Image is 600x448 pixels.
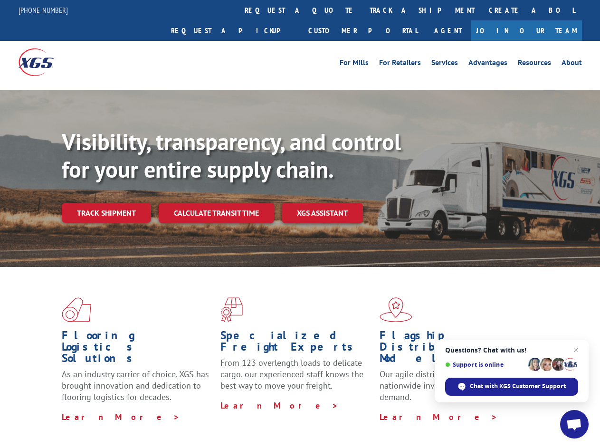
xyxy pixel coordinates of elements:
div: Open chat [560,410,589,438]
a: For Retailers [379,59,421,69]
img: xgs-icon-total-supply-chain-intelligence-red [62,297,91,322]
h1: Flooring Logistics Solutions [62,330,213,369]
p: From 123 overlength loads to delicate cargo, our experienced staff knows the best way to move you... [220,357,372,400]
a: [PHONE_NUMBER] [19,5,68,15]
a: Learn More > [220,400,339,411]
a: Request a pickup [164,20,301,41]
a: Calculate transit time [159,203,274,223]
span: Chat with XGS Customer Support [470,382,566,391]
img: xgs-icon-flagship-distribution-model-red [380,297,412,322]
a: Customer Portal [301,20,425,41]
span: Our agile distribution network gives you nationwide inventory management on demand. [380,369,528,402]
a: XGS ASSISTANT [282,203,363,223]
a: Advantages [468,59,507,69]
a: About [562,59,582,69]
a: For Mills [340,59,369,69]
a: Services [431,59,458,69]
a: Join Our Team [471,20,582,41]
img: xgs-icon-focused-on-flooring-red [220,297,243,322]
span: Close chat [570,344,581,356]
a: Resources [518,59,551,69]
b: Visibility, transparency, and control for your entire supply chain. [62,127,401,184]
h1: Flagship Distribution Model [380,330,531,369]
h1: Specialized Freight Experts [220,330,372,357]
span: Questions? Chat with us! [445,346,578,354]
a: Agent [425,20,471,41]
a: Learn More > [62,411,180,422]
a: Track shipment [62,203,151,223]
span: Support is online [445,361,525,368]
div: Chat with XGS Customer Support [445,378,578,396]
a: Learn More > [380,411,498,422]
span: As an industry carrier of choice, XGS has brought innovation and dedication to flooring logistics... [62,369,209,402]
